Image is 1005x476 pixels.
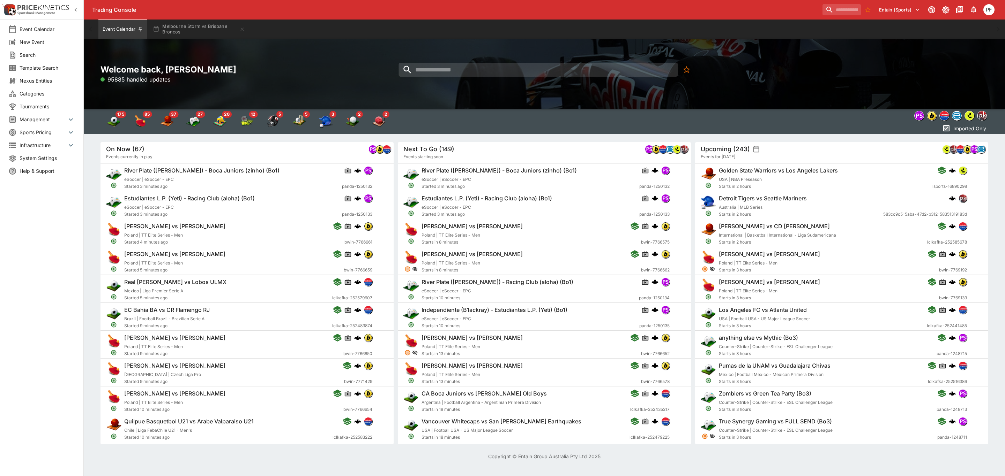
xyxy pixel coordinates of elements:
[319,114,333,128] div: Baseball
[967,3,980,16] button: Notifications
[354,418,361,425] img: logo-cerberus.svg
[913,109,988,123] div: Event type filters
[959,194,967,202] img: pricekinetics.png
[372,114,386,128] img: handball
[719,278,820,286] h6: [PERSON_NAME] vs [PERSON_NAME]
[970,145,978,153] img: pandascore.png
[354,223,361,230] img: logo-cerberus.svg
[333,434,372,441] span: lclkafka-252583222
[652,418,658,425] img: logo-cerberus.svg
[666,145,674,153] div: betradar
[719,390,811,397] h6: Zomblers vs Green Tea Party (Bo3)
[213,114,227,128] img: volleyball
[965,111,974,121] div: lsports
[956,145,965,153] div: lclkafka
[701,306,716,321] img: soccer.png
[383,145,390,153] img: lclkafka.png
[952,111,962,121] div: betradar
[701,361,716,377] img: soccer.png
[332,294,372,301] span: lclkafka-252579607
[641,350,670,357] span: bwin-7766652
[639,183,670,190] span: panda-1250132
[422,195,552,202] h6: Estudiantes L.P. (Yeti) - Racing Club (aloha) (Bo1)
[959,250,967,258] img: bwin.png
[344,378,372,385] span: bwin-7771429
[949,195,956,202] img: logo-cerberus.svg
[98,20,147,39] button: Event Calendar
[927,111,936,120] img: bwin.png
[662,167,669,174] img: pandascore.png
[959,194,967,202] div: pricekinetics
[20,167,75,175] span: Help & Support
[942,145,951,153] div: lsports
[937,434,967,441] span: panda-1248711
[822,4,861,15] input: search
[719,183,932,190] span: Starts in 2 hours
[422,418,581,425] h6: Vancouver Whitecaps vs San [PERSON_NAME] Earthquakes
[719,195,807,202] h6: Detroit Tigers vs Seattle Mariners
[645,145,653,153] img: pandascore.png
[949,167,956,174] div: cerberus
[239,114,253,128] img: tennis
[937,350,967,357] span: panda-1248715
[106,250,121,265] img: table_tennis.png
[719,211,883,218] span: Starts in 2 hours
[949,223,956,230] img: logo-cerberus.svg
[719,418,832,425] h6: True Synergy Gaming vs FULL SEND (Bo3)
[124,251,225,258] h6: [PERSON_NAME] vs [PERSON_NAME]
[701,250,716,265] img: table_tennis.png
[292,114,306,128] div: Cricket
[364,194,372,202] div: pandascore
[222,111,232,118] span: 20
[883,211,967,218] span: 583cc9c5-5aba-47d2-b312-58351319183d
[719,223,830,230] h6: [PERSON_NAME] vs CD [PERSON_NAME]
[719,177,762,182] span: USA | NBA Preseason
[719,362,831,369] h6: Pumas de la UNAM vs Guadalajara Chivas
[661,166,670,175] div: pandascore
[959,166,967,175] div: lsports
[970,145,978,153] div: pandascore
[20,154,75,162] span: System Settings
[949,334,956,341] img: logo-cerberus.svg
[124,211,342,218] span: Started 3 minutes ago
[959,306,967,314] img: lclkafka.png
[375,145,384,153] div: bwin
[422,177,471,182] span: eSoccer | eSoccer - EPC
[2,3,16,17] img: PriceKinetics Logo
[645,145,653,153] div: pandascore
[133,114,147,128] img: table_tennis
[345,114,359,128] img: golf
[408,210,414,216] svg: Open
[17,11,55,15] img: Sportsbook Management
[106,278,121,293] img: soccer.png
[666,145,674,153] img: betradar.png
[959,278,967,286] img: bwin.png
[100,64,394,75] h2: Welcome back, [PERSON_NAME]
[705,210,712,216] svg: Open
[932,183,967,190] span: lsports-16890298
[354,167,361,174] div: cerberus
[149,20,249,39] button: Melbourne Storm vs Brisbane Broncos
[959,222,967,230] img: lclkafka.png
[364,250,372,258] img: bwin.png
[403,361,419,377] img: table_tennis.png
[364,362,372,369] img: bwin.png
[981,2,997,17] button: Peter Fairgrieve
[963,145,971,153] img: bwin.png
[399,63,678,77] input: search
[701,333,716,349] img: esports.png
[662,306,669,314] img: pandascore.png
[354,362,361,369] img: logo-cerberus.svg
[659,145,667,153] div: lclkafka
[422,306,567,314] h6: Independiente (B1ackray) - Estudiantes L.P. (Yeti) (Bo1)
[915,111,924,120] img: pandascore.png
[959,390,967,397] img: pandascore.png
[124,183,342,190] span: Started 3 minutes ago
[422,278,573,286] h6: River Plate ([PERSON_NAME]) - Racing Club (aloha) (Bo1)
[364,417,372,425] img: lclkafka.png
[106,306,121,321] img: soccer.png
[303,111,310,118] span: 5
[124,223,225,230] h6: [PERSON_NAME] vs [PERSON_NAME]
[422,223,523,230] h6: [PERSON_NAME] vs [PERSON_NAME]
[673,145,681,153] img: lsports.jpeg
